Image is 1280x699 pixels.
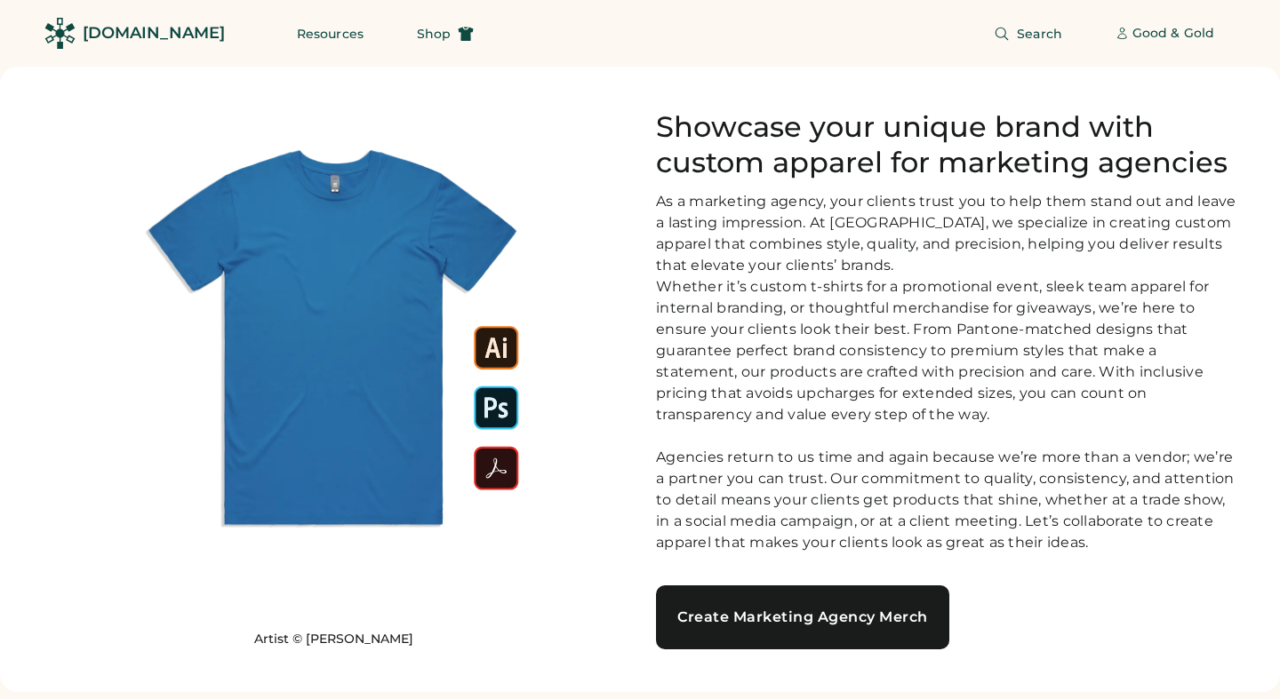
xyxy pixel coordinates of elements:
[677,610,928,624] div: Create Marketing Agency Merch
[656,585,949,649] a: Create Marketing Agency Merch
[276,16,385,52] button: Resources
[396,16,495,52] button: Shop
[656,191,1237,553] div: As a marketing agency, your clients trust you to help them stand out and leave a lasting impressi...
[417,28,451,40] span: Shop
[83,22,225,44] div: [DOMAIN_NAME]
[656,109,1237,180] h1: Showcase your unique brand with custom apparel for marketing agencies
[254,631,413,648] a: Artist © [PERSON_NAME]
[1132,25,1214,43] div: Good & Gold
[972,16,1084,52] button: Search
[1017,28,1062,40] span: Search
[44,18,76,49] img: Rendered Logo - Screens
